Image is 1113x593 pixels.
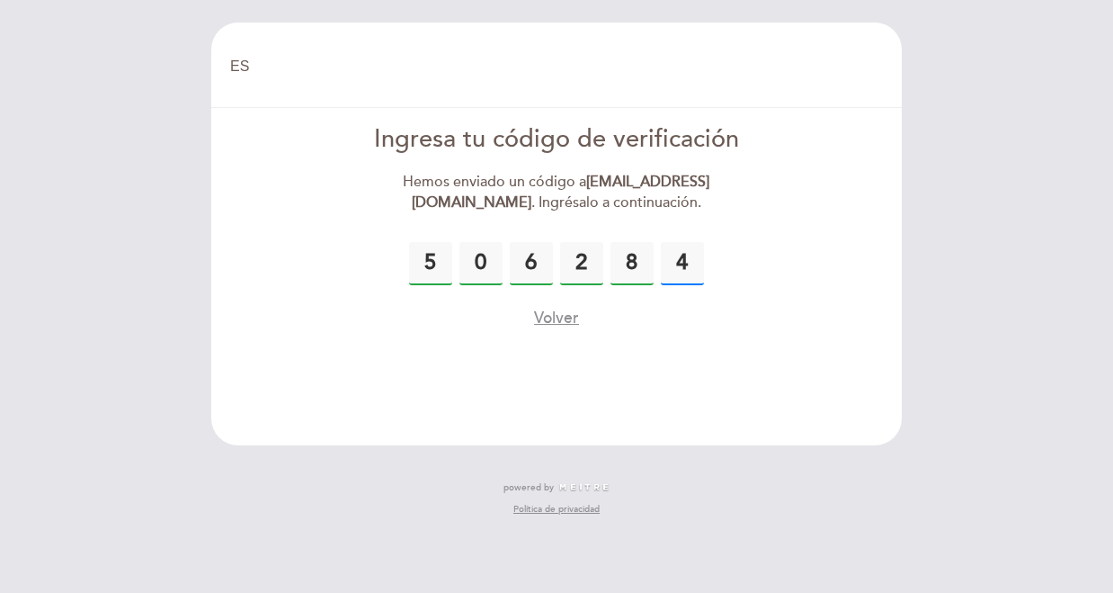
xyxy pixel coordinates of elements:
[534,307,579,329] button: Volver
[351,172,763,213] div: Hemos enviado un código a . Ingrésalo a continuación.
[412,173,710,211] strong: [EMAIL_ADDRESS][DOMAIN_NAME]
[409,242,452,285] input: 0
[610,242,654,285] input: 0
[558,483,610,492] img: MEITRE
[503,481,610,494] a: powered by
[560,242,603,285] input: 0
[351,122,763,157] div: Ingresa tu código de verificación
[661,242,704,285] input: 0
[510,242,553,285] input: 0
[513,503,600,516] a: Política de privacidad
[503,481,554,494] span: powered by
[459,242,503,285] input: 0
